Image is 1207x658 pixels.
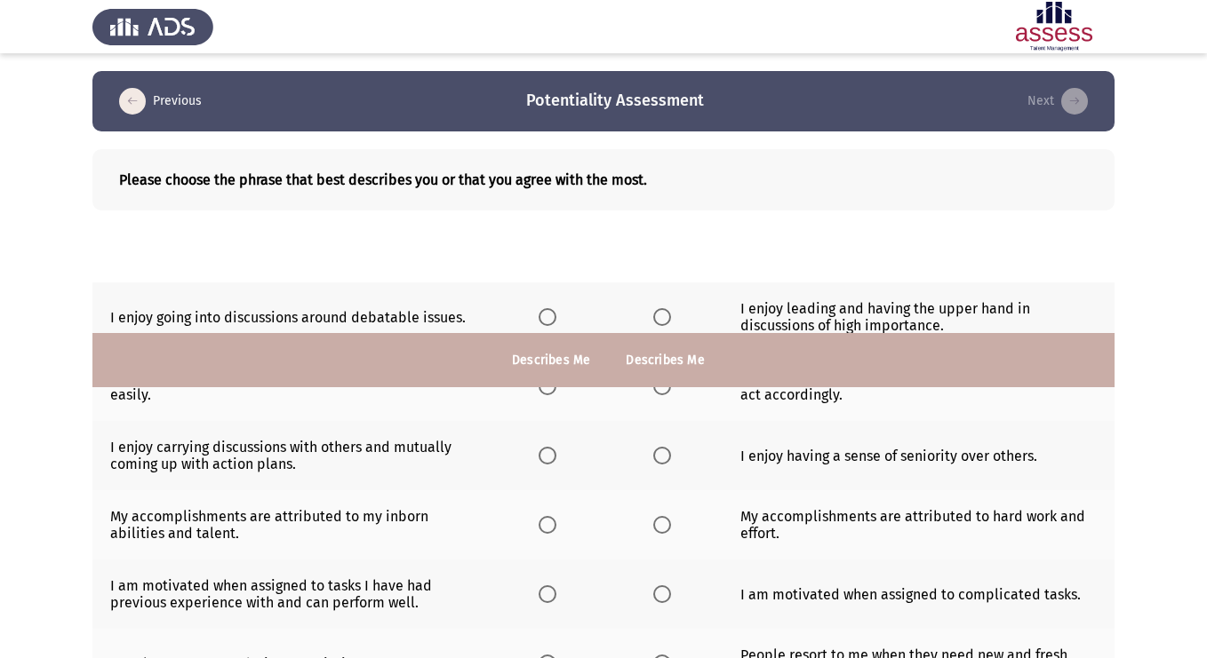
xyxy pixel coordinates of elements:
mat-radio-group: Select an option [653,377,678,394]
mat-radio-group: Select an option [539,377,564,394]
b: Please choose the phrase that best describes you or that you agree with the most. [119,171,1088,188]
mat-radio-group: Select an option [539,447,564,464]
mat-radio-group: Select an option [653,447,678,464]
mat-radio-group: Select an option [653,585,678,602]
mat-radio-group: Select an option [539,308,564,325]
td: I enjoy leading and having the upper hand in discussions of high importance. [723,282,1115,352]
img: Assess Talent Management logo [92,2,213,52]
th: Describes Me [608,333,722,387]
td: My accomplishments are attributed to my inborn abilities and talent. [92,490,494,559]
button: check the missing [1022,87,1093,115]
mat-radio-group: Select an option [539,516,564,533]
td: I am motivated when assigned to complicated tasks. [723,559,1115,629]
td: I enjoy carrying discussions with others and mutually coming up with action plans. [92,421,494,490]
th: Describes Me [494,333,608,387]
img: Assessment logo of Potentiality Assessment R2 (EN/AR) [994,2,1115,52]
mat-radio-group: Select an option [539,585,564,602]
mat-radio-group: Select an option [653,308,678,325]
td: I enjoy having a sense of seniority over others. [723,421,1115,490]
mat-radio-group: Select an option [653,516,678,533]
h3: Potentiality Assessment [526,90,704,112]
td: I enjoy going into discussions around debatable issues. [92,282,494,352]
button: load previous page [114,87,207,115]
td: I am motivated when assigned to tasks I have had previous experience with and can perform well. [92,559,494,629]
td: My accomplishments are attributed to hard work and effort. [723,490,1115,559]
